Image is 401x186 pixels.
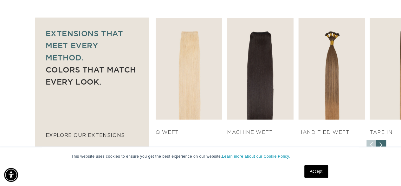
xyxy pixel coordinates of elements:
div: Accessibility Menu [4,168,18,182]
iframe: Chat Widget [369,155,401,186]
p: meet every method. [46,39,139,64]
p: Extensions that [46,27,139,39]
div: 2 / 7 [227,18,294,135]
div: 3 / 7 [298,18,365,135]
div: 1 / 7 [156,18,222,135]
a: Accept [304,165,328,178]
h4: HAND TIED WEFT [298,129,365,136]
h4: q weft [156,129,222,136]
p: explore our extensions [46,131,139,140]
p: Colors that match every look. [46,64,139,88]
p: This website uses cookies to ensure you get the best experience on our website. [71,154,330,159]
h4: Machine Weft [227,129,294,136]
a: Learn more about our Cookie Policy. [222,154,290,159]
div: Next slide [376,140,386,150]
